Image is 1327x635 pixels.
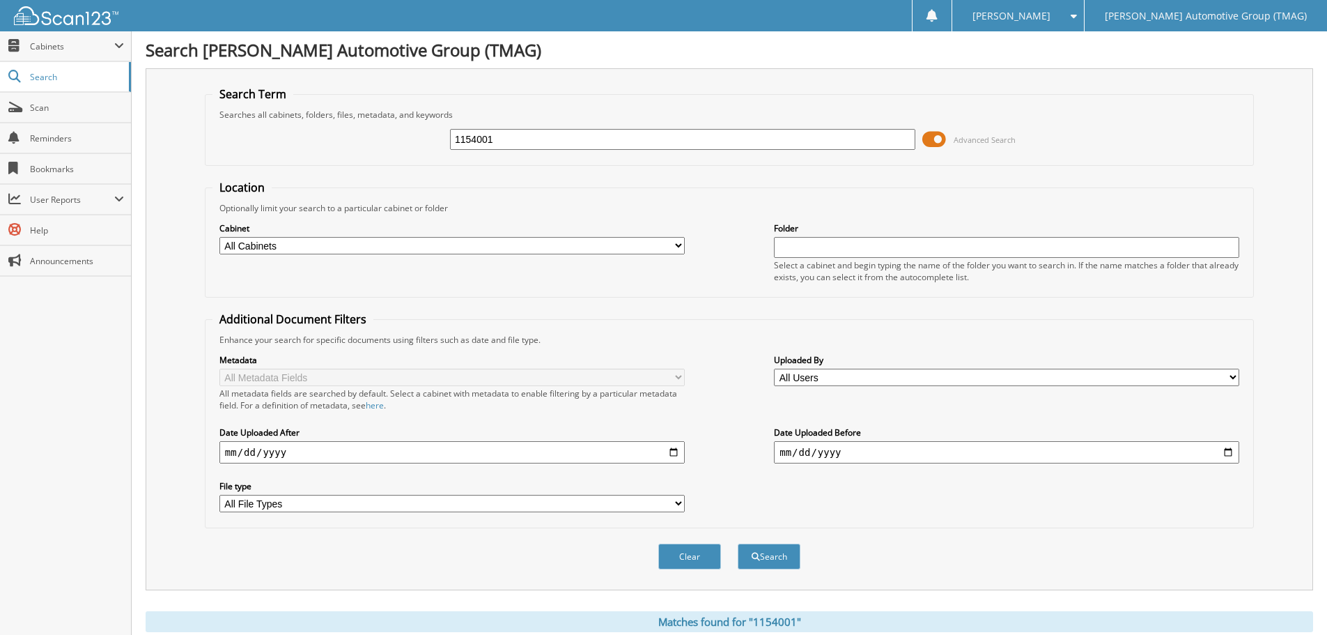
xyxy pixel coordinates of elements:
[972,12,1050,20] span: [PERSON_NAME]
[212,109,1246,121] div: Searches all cabinets, folders, files, metadata, and keywords
[774,259,1239,283] div: Select a cabinet and begin typing the name of the folder you want to search in. If the name match...
[366,399,384,411] a: here
[219,222,685,234] label: Cabinet
[212,86,293,102] legend: Search Term
[774,441,1239,464] input: end
[219,441,685,464] input: start
[30,224,124,236] span: Help
[30,40,114,52] span: Cabinets
[954,135,1016,145] span: Advanced Search
[219,388,685,411] div: All metadata fields are searched by default. Select a cabinet with metadata to enable filtering b...
[219,354,685,366] label: Metadata
[14,6,118,25] img: scan123-logo-white.svg
[774,354,1239,366] label: Uploaded By
[212,180,272,195] legend: Location
[219,427,685,438] label: Date Uploaded After
[30,132,124,144] span: Reminders
[1105,12,1307,20] span: [PERSON_NAME] Automotive Group (TMAG)
[30,163,124,175] span: Bookmarks
[30,71,122,83] span: Search
[774,427,1239,438] label: Date Uploaded Before
[30,194,114,206] span: User Reports
[212,334,1246,346] div: Enhance your search for specific documents using filters such as date and file type.
[212,312,373,327] legend: Additional Document Filters
[30,255,124,267] span: Announcements
[738,544,800,569] button: Search
[774,222,1239,234] label: Folder
[146,38,1313,61] h1: Search [PERSON_NAME] Automotive Group (TMAG)
[219,480,685,492] label: File type
[212,202,1246,214] div: Optionally limit your search to a particular cabinet or folder
[30,102,124,114] span: Scan
[146,611,1313,632] div: Matches found for "1154001"
[658,544,721,569] button: Clear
